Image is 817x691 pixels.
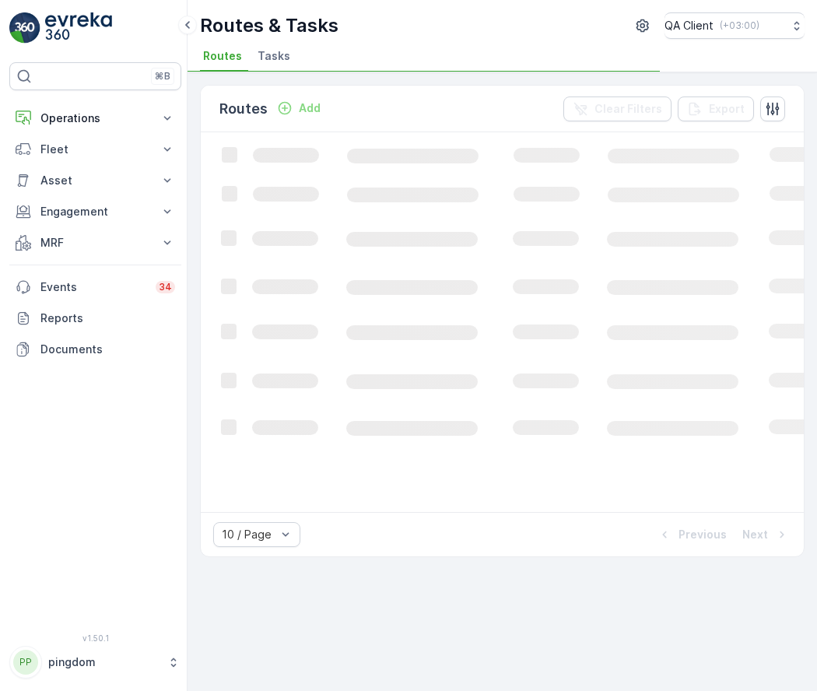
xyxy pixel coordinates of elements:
p: Engagement [40,204,150,219]
p: Events [40,279,146,295]
span: v 1.50.1 [9,633,181,643]
button: PPpingdom [9,646,181,679]
p: Routes & Tasks [200,13,338,38]
p: ( +03:00 ) [720,19,759,32]
button: Next [741,525,791,544]
p: Add [299,100,321,116]
img: logo [9,12,40,44]
button: Engagement [9,196,181,227]
p: Fleet [40,142,150,157]
a: Documents [9,334,181,365]
p: MRF [40,235,150,251]
p: Next [742,527,768,542]
p: Export [709,101,745,117]
img: logo_light-DOdMpM7g.png [45,12,112,44]
button: MRF [9,227,181,258]
div: PP [13,650,38,675]
span: Routes [203,48,242,64]
span: Tasks [258,48,290,64]
p: Documents [40,342,175,357]
a: Events34 [9,272,181,303]
a: Reports [9,303,181,334]
p: ⌘B [155,70,170,82]
button: Clear Filters [563,96,671,121]
button: Operations [9,103,181,134]
p: Clear Filters [594,101,662,117]
p: Previous [678,527,727,542]
p: Reports [40,310,175,326]
p: Routes [219,98,268,120]
p: 34 [159,281,172,293]
button: Fleet [9,134,181,165]
p: Asset [40,173,150,188]
button: Asset [9,165,181,196]
button: QA Client(+03:00) [664,12,805,39]
p: Operations [40,110,150,126]
button: Add [271,99,327,118]
button: Export [678,96,754,121]
button: Previous [655,525,728,544]
p: pingdom [48,654,160,670]
p: QA Client [664,18,714,33]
